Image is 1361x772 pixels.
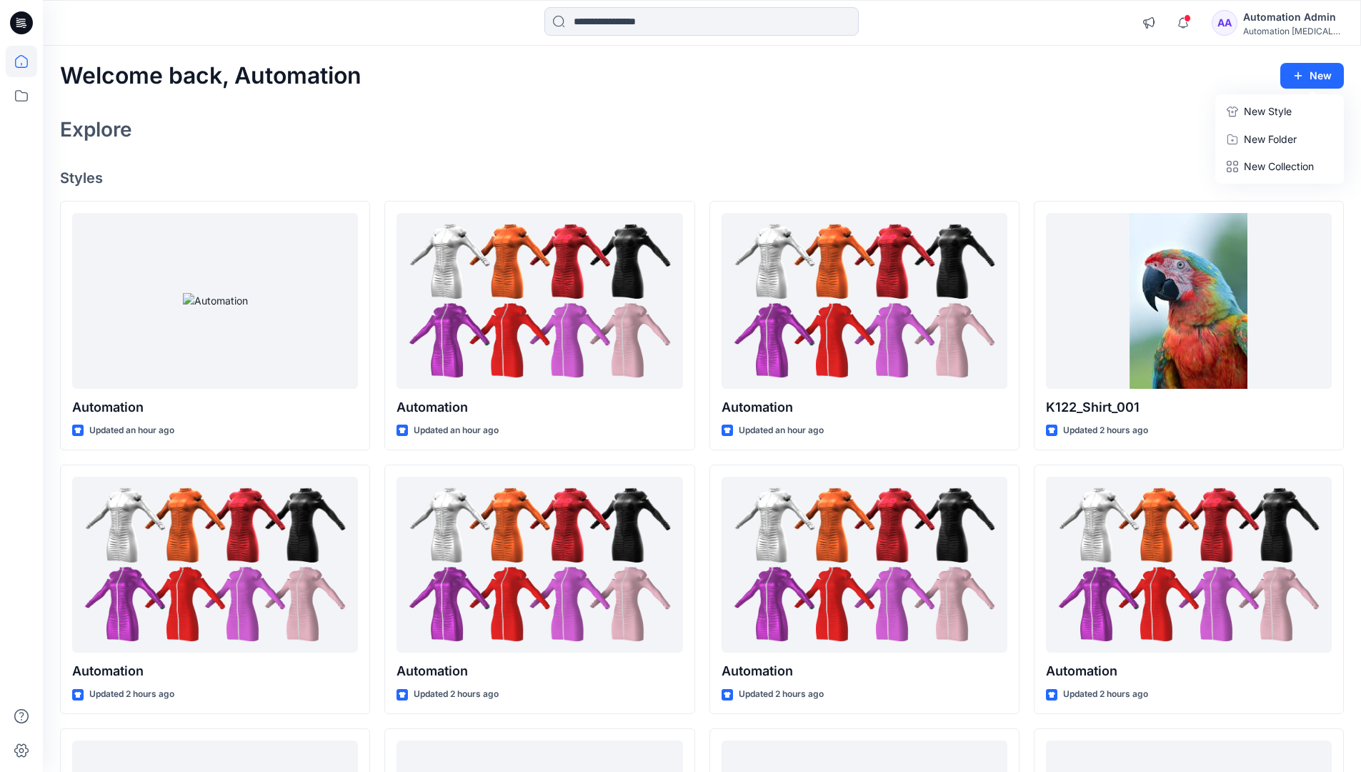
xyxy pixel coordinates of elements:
p: Automation [397,397,682,417]
a: New Style [1218,97,1341,126]
p: New Collection [1244,158,1314,175]
p: New Style [1244,103,1292,120]
p: Automation [1046,661,1332,681]
h2: Welcome back, Automation [60,63,362,89]
button: New [1280,63,1344,89]
p: Updated 2 hours ago [739,687,824,702]
p: Automation [397,661,682,681]
h4: Styles [60,169,1344,187]
a: Automation [397,213,682,390]
a: Automation [72,213,358,390]
a: K122_Shirt_001 [1046,213,1332,390]
p: Updated an hour ago [414,423,499,438]
p: Automation [722,397,1007,417]
a: Automation [72,477,358,653]
p: Updated an hour ago [89,423,174,438]
p: Updated 2 hours ago [414,687,499,702]
div: Automation Admin [1243,9,1343,26]
a: Automation [722,213,1007,390]
div: Automation [MEDICAL_DATA]... [1243,26,1343,36]
p: Updated 2 hours ago [89,687,174,702]
p: Automation [72,661,358,681]
a: Automation [397,477,682,653]
p: Updated an hour ago [739,423,824,438]
div: AA [1212,10,1237,36]
p: K122_Shirt_001 [1046,397,1332,417]
p: Automation [722,661,1007,681]
p: Updated 2 hours ago [1063,423,1148,438]
a: Automation [722,477,1007,653]
a: Automation [1046,477,1332,653]
p: Automation [72,397,358,417]
h2: Explore [60,118,132,141]
p: New Folder [1244,132,1297,147]
p: Updated 2 hours ago [1063,687,1148,702]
